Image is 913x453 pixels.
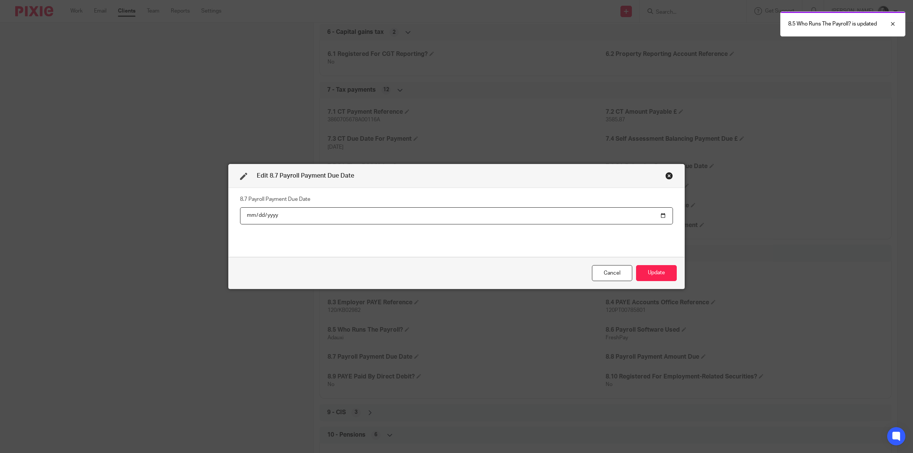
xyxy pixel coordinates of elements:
label: 8.7 Payroll Payment Due Date [240,196,310,203]
span: Edit 8.7 Payroll Payment Due Date [257,173,354,179]
p: 8.5 Who Runs The Payroll? is updated [788,20,877,28]
div: Close this dialog window [665,172,673,180]
button: Update [636,265,677,281]
div: Close this dialog window [592,265,632,281]
input: YYYY-MM-DD [240,207,673,224]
